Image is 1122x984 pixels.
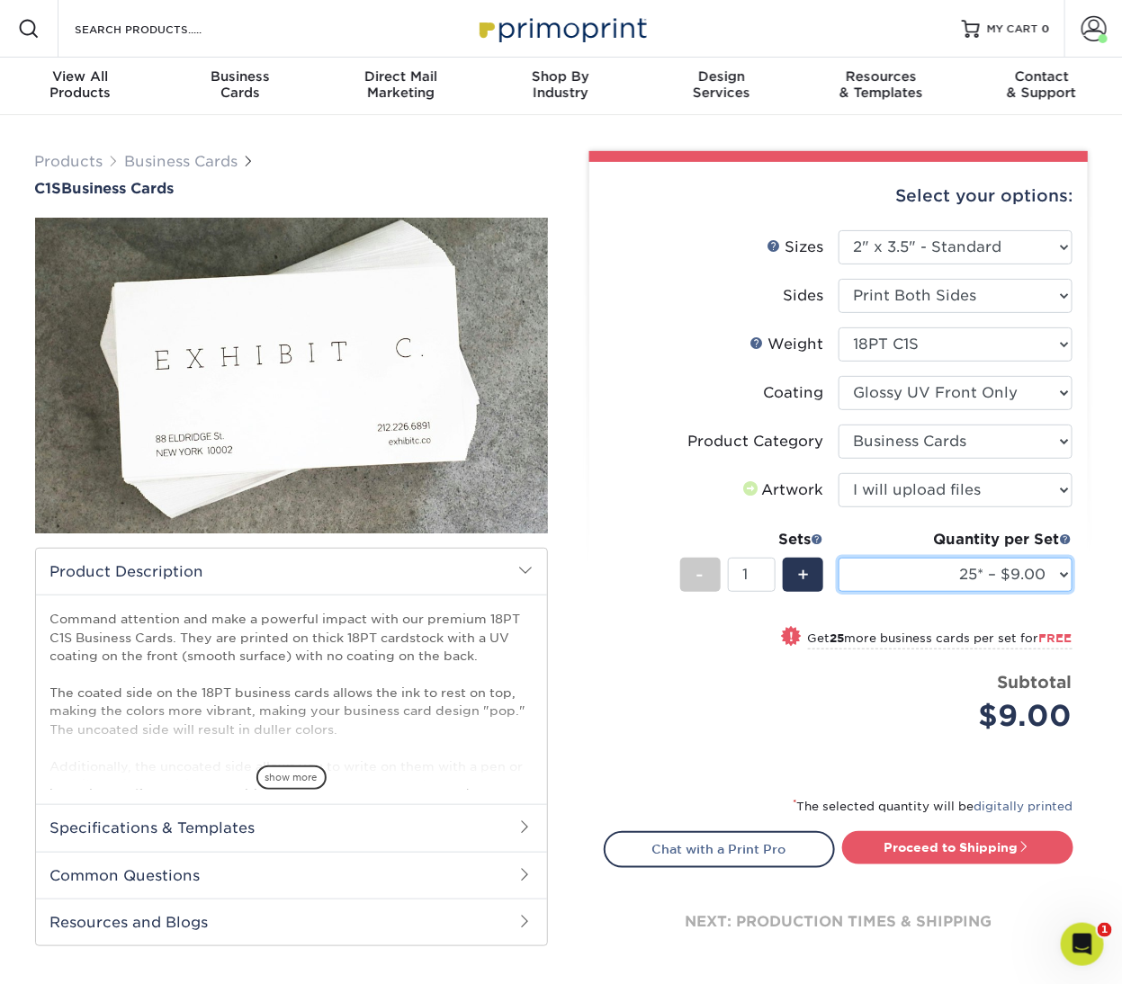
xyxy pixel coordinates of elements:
div: next: production times & shipping [604,868,1073,976]
div: Industry [480,68,641,101]
span: FREE [1039,631,1073,645]
h2: Specifications & Templates [36,804,547,851]
span: MY CART [987,22,1038,37]
a: Proceed to Shipping [842,831,1073,863]
a: Resources& Templates [802,58,962,115]
a: Business Cards [125,153,238,170]
span: ! [789,628,794,647]
h2: Common Questions [36,852,547,899]
div: Product Category [688,431,824,452]
img: C1S 01 [35,120,548,632]
strong: 25 [830,631,845,645]
a: digitally printed [974,800,1073,813]
div: & Templates [802,68,962,101]
div: Select your options: [604,162,1073,230]
a: Chat with a Print Pro [604,831,835,867]
span: Shop By [480,68,641,85]
div: Cards [160,68,320,101]
p: Command attention and make a powerful impact with our premium 18PT C1S Business Cards. They are p... [50,610,533,866]
h1: Business Cards [35,180,548,197]
span: - [696,561,705,588]
img: Primoprint [471,9,651,48]
a: Contact& Support [962,58,1122,115]
div: Sets [680,529,824,550]
span: 1 [1098,923,1112,937]
small: The selected quantity will be [794,800,1073,813]
span: Contact [962,68,1122,85]
div: Weight [750,334,824,355]
div: Services [642,68,802,101]
span: 0 [1042,22,1050,35]
span: Design [642,68,802,85]
a: Shop ByIndustry [480,58,641,115]
div: Sides [784,285,824,307]
div: Coating [764,382,824,404]
div: Artwork [741,479,824,501]
span: Direct Mail [320,68,480,85]
div: & Support [962,68,1122,101]
a: BusinessCards [160,58,320,115]
a: Products [35,153,103,170]
span: show more [256,765,327,790]
a: Direct MailMarketing [320,58,480,115]
span: Business [160,68,320,85]
span: + [797,561,809,588]
a: C1SBusiness Cards [35,180,548,197]
iframe: Google Customer Reviews [4,929,153,978]
div: Quantity per Set [839,529,1073,550]
div: $9.00 [852,694,1073,738]
small: Get more business cards per set for [808,631,1073,649]
span: Resources [802,68,962,85]
span: C1S [35,180,62,197]
a: DesignServices [642,58,802,115]
h2: Product Description [36,549,547,595]
div: Sizes [767,237,824,258]
iframe: Intercom live chat [1061,923,1104,966]
div: Marketing [320,68,480,101]
input: SEARCH PRODUCTS..... [73,18,248,40]
h2: Resources and Blogs [36,899,547,945]
strong: Subtotal [998,672,1073,692]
